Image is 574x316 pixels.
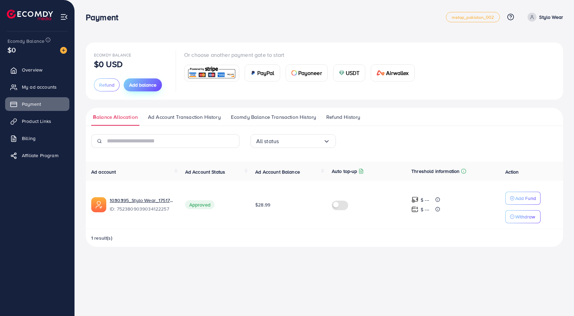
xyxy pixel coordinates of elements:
[505,210,541,223] button: Withdraw
[286,64,328,81] a: cardPayoneer
[94,60,123,68] p: $0 USD
[291,70,297,76] img: card
[60,47,67,54] img: image
[5,114,69,128] a: Product Links
[250,134,336,148] div: Search for option
[256,136,279,147] span: All status
[124,78,162,91] button: Add balance
[7,10,53,20] img: logo
[22,118,51,125] span: Product Links
[8,45,16,55] span: $0
[93,113,138,121] span: Balance Allocation
[86,12,124,22] h3: Payment
[94,78,120,91] button: Refund
[22,152,58,159] span: Affiliate Program
[91,235,112,241] span: 1 result(s)
[5,63,69,77] a: Overview
[505,168,519,175] span: Action
[185,168,225,175] span: Ad Account Status
[110,197,174,204] a: 1030395_Stylo Wear_1751773316264
[5,80,69,94] a: My ad accounts
[377,70,385,76] img: card
[5,97,69,111] a: Payment
[421,205,429,214] p: $ ---
[5,131,69,145] a: Billing
[91,197,106,212] img: ic-ads-acc.e4c84228.svg
[545,285,569,311] iframe: Chat
[452,15,494,20] span: metap_pakistan_002
[505,192,541,205] button: Add Fund
[386,69,409,77] span: Airwallex
[110,205,174,212] span: ID: 7523809039034122257
[8,38,44,45] span: Ecomdy Balance
[255,201,270,208] span: $28.99
[255,168,300,175] span: Ad Account Balance
[332,167,357,175] p: Auto top-up
[346,69,360,77] span: USDT
[411,206,419,213] img: top-up amount
[187,66,237,80] img: card
[110,197,174,213] div: <span class='underline'>1030395_Stylo Wear_1751773316264</span></br>7523809039034122257
[525,13,563,22] a: Stylo Wear
[371,64,414,81] a: cardAirwallex
[446,12,500,22] a: metap_pakistan_002
[411,167,460,175] p: Threshold information
[99,81,114,88] span: Refund
[257,69,274,77] span: PayPal
[279,136,323,147] input: Search for option
[231,113,316,121] span: Ecomdy Balance Transaction History
[94,52,131,58] span: Ecomdy Balance
[250,70,256,76] img: card
[22,135,36,142] span: Billing
[298,69,322,77] span: Payoneer
[515,213,535,221] p: Withdraw
[184,51,420,59] p: Or choose another payment gate to start
[421,196,429,204] p: $ ---
[184,65,239,81] a: card
[333,64,366,81] a: cardUSDT
[185,200,215,209] span: Approved
[326,113,360,121] span: Refund History
[129,81,156,88] span: Add balance
[148,113,221,121] span: Ad Account Transaction History
[5,149,69,162] a: Affiliate Program
[411,196,419,203] img: top-up amount
[245,64,280,81] a: cardPayPal
[339,70,344,76] img: card
[539,13,563,21] p: Stylo Wear
[22,66,42,73] span: Overview
[22,101,41,108] span: Payment
[22,84,57,90] span: My ad accounts
[91,168,116,175] span: Ad account
[60,13,68,21] img: menu
[515,194,536,202] p: Add Fund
